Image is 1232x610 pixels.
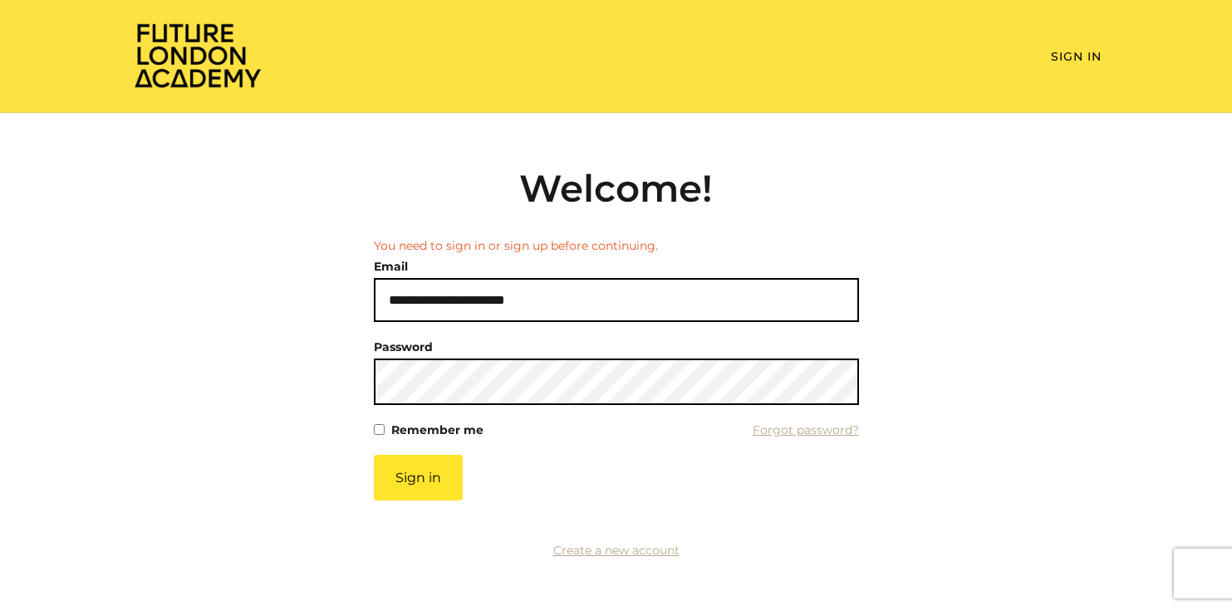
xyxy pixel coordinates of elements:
[753,418,859,442] a: Forgot password?
[131,22,264,89] img: Home Page
[374,335,433,359] label: Password
[1051,49,1102,64] a: Sign In
[553,543,680,558] a: Create a new account
[391,418,483,442] label: Remember me
[374,166,859,211] h2: Welcome!
[374,455,463,500] button: Sign in
[374,237,859,255] li: You need to sign in or sign up before continuing.
[374,255,408,278] label: Email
